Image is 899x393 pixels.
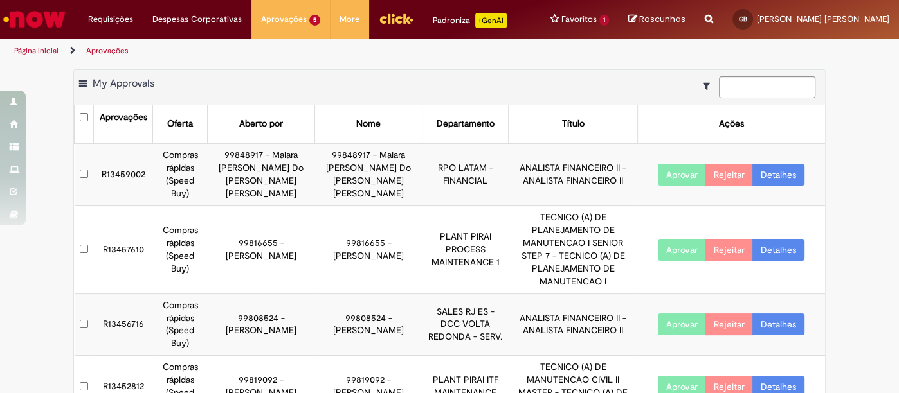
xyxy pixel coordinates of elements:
[752,239,804,261] a: Detalhes
[86,46,129,56] a: Aprovações
[100,111,147,124] div: Aprovações
[94,143,153,205] td: R13459002
[315,143,422,205] td: 99848917 - Maiara [PERSON_NAME] Do [PERSON_NAME] [PERSON_NAME]
[379,9,413,28] img: click_logo_yellow_360x200.png
[93,77,154,90] span: My Approvals
[561,13,597,26] span: Favoritos
[433,13,507,28] div: Padroniza
[705,239,753,261] button: Rejeitar
[1,6,68,32] img: ServiceNow
[208,293,315,356] td: 99808524 - [PERSON_NAME]
[340,13,359,26] span: More
[475,13,507,28] p: +GenAi
[94,205,153,293] td: R13457610
[705,313,753,335] button: Rejeitar
[356,118,381,130] div: Nome
[719,118,744,130] div: Ações
[436,118,494,130] div: Departamento
[658,313,706,335] button: Aprovar
[422,205,508,293] td: PLANT PIRAI PROCESS MAINTENANCE 1
[14,46,59,56] a: Página inicial
[739,15,747,23] span: GB
[705,164,753,186] button: Rejeitar
[261,13,307,26] span: Aprovações
[599,15,609,26] span: 1
[153,205,208,293] td: Compras rápidas (Speed Buy)
[658,164,706,186] button: Aprovar
[152,13,242,26] span: Despesas Corporativas
[208,143,315,205] td: 99848917 - Maiara [PERSON_NAME] Do [PERSON_NAME] [PERSON_NAME]
[153,143,208,205] td: Compras rápidas (Speed Buy)
[628,13,686,26] a: Rascunhos
[658,239,706,261] button: Aprovar
[509,293,637,356] td: ANALISTA FINANCEIRO II - ANALISTA FINANCEIRO II
[315,205,422,293] td: 99816655 - [PERSON_NAME]
[208,205,315,293] td: 99816655 - [PERSON_NAME]
[94,105,153,143] th: Aprovações
[422,293,508,356] td: SALES RJ ES - DCC VOLTA REDONDA - SERV.
[239,118,283,130] div: Aberto por
[561,118,584,130] div: Título
[167,118,193,130] div: Oferta
[509,143,637,205] td: ANALISTA FINANCEIRO II - ANALISTA FINANCEIRO II
[10,39,590,63] ul: Trilhas de página
[309,15,320,26] span: 5
[509,205,637,293] td: TECNICO (A) DE PLANEJAMENTO DE MANUTENCAO I SENIOR STEP 7 - TECNICO (A) DE PLANEJAMENTO DE MANUTE...
[315,293,422,356] td: 99808524 - [PERSON_NAME]
[757,13,889,24] span: [PERSON_NAME] [PERSON_NAME]
[153,293,208,356] td: Compras rápidas (Speed Buy)
[752,313,804,335] a: Detalhes
[752,164,804,186] a: Detalhes
[422,143,508,205] td: RPO LATAM - FINANCIAL
[94,293,153,356] td: R13456716
[639,13,686,25] span: Rascunhos
[703,82,716,91] i: Mostrar filtros para: Suas Solicitações
[88,13,133,26] span: Requisições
